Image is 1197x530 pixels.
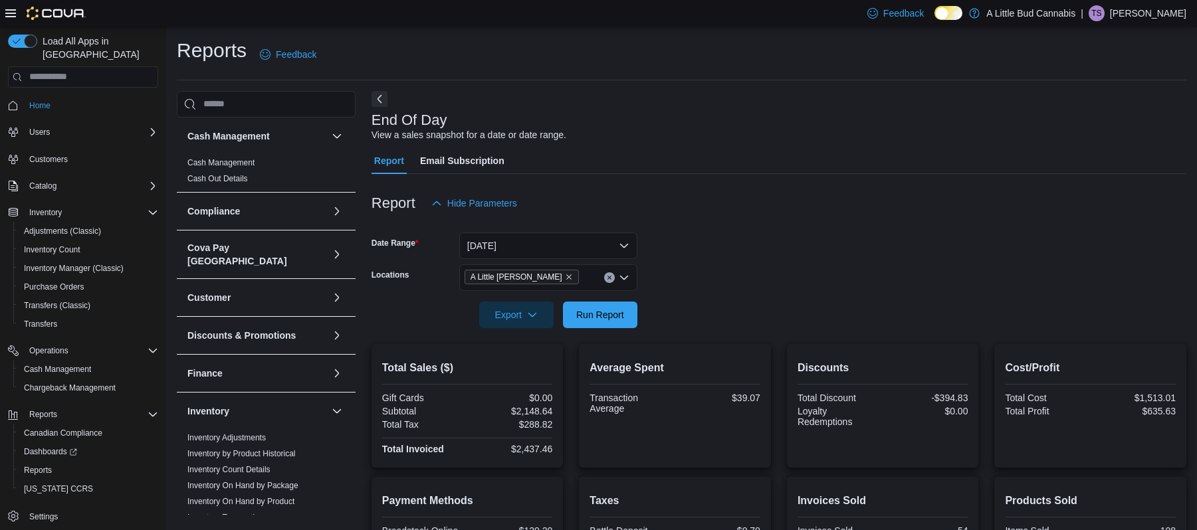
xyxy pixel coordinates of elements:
[382,419,465,430] div: Total Tax
[24,406,62,422] button: Reports
[19,425,158,441] span: Canadian Compliance
[934,6,962,20] input: Dark Mode
[13,424,163,442] button: Canadian Compliance
[459,232,637,259] button: [DATE]
[24,465,52,476] span: Reports
[187,174,248,183] a: Cash Out Details
[24,509,63,525] a: Settings
[19,444,82,460] a: Dashboards
[798,493,968,509] h2: Invoices Sold
[13,296,163,315] button: Transfers (Classic)
[382,406,465,416] div: Subtotal
[382,393,465,403] div: Gift Cards
[187,367,223,380] h3: Finance
[563,302,637,328] button: Run Report
[19,425,108,441] a: Canadian Compliance
[29,127,50,137] span: Users
[19,481,158,497] span: Washington CCRS
[798,393,880,403] div: Total Discount
[19,223,106,239] a: Adjustments (Classic)
[187,513,268,522] a: Inventory Transactions
[24,343,158,359] span: Operations
[372,112,447,128] h3: End Of Day
[24,300,90,311] span: Transfers (Classic)
[1093,406,1176,416] div: $635.63
[885,406,968,416] div: $0.00
[29,154,68,165] span: Customers
[372,91,387,107] button: Next
[19,260,158,276] span: Inventory Manager (Classic)
[24,205,158,221] span: Inventory
[24,205,67,221] button: Inventory
[187,205,326,218] button: Compliance
[187,157,255,168] span: Cash Management
[24,319,57,329] span: Transfers
[382,360,553,376] h2: Total Sales ($)
[19,316,158,332] span: Transfers
[883,7,924,20] span: Feedback
[187,481,298,490] a: Inventory On Hand by Package
[29,345,68,356] span: Operations
[329,403,345,419] button: Inventory
[24,364,91,375] span: Cash Management
[986,5,1075,21] p: A Little Bud Cannabis
[276,48,316,61] span: Feedback
[470,419,552,430] div: $288.82
[187,130,270,143] h3: Cash Management
[29,207,62,218] span: Inventory
[177,37,247,64] h1: Reports
[187,449,296,458] a: Inventory by Product Historical
[678,393,760,403] div: $39.07
[19,380,158,396] span: Chargeback Management
[24,406,158,422] span: Reports
[24,244,80,255] span: Inventory Count
[29,511,58,522] span: Settings
[187,404,326,418] button: Inventory
[329,128,345,144] button: Cash Management
[329,203,345,219] button: Compliance
[372,195,415,211] h3: Report
[24,484,93,494] span: [US_STATE] CCRS
[187,367,326,380] button: Finance
[19,298,96,313] a: Transfers (Classic)
[19,444,158,460] span: Dashboards
[329,290,345,306] button: Customer
[13,360,163,379] button: Cash Management
[19,361,158,377] span: Cash Management
[1005,406,1087,416] div: Total Profit
[24,98,56,114] a: Home
[13,259,163,278] button: Inventory Manager (Classic)
[29,100,51,111] span: Home
[3,96,163,115] button: Home
[1005,493,1176,509] h2: Products Sold
[565,273,573,281] button: Remove A Little Bud Whistler from selection in this group
[24,282,84,292] span: Purchase Orders
[590,493,760,509] h2: Taxes
[13,315,163,333] button: Transfers
[187,173,248,184] span: Cash Out Details
[13,240,163,259] button: Inventory Count
[19,462,158,478] span: Reports
[604,272,615,283] button: Clear input
[187,158,255,167] a: Cash Management
[3,405,163,424] button: Reports
[24,507,158,524] span: Settings
[24,263,124,274] span: Inventory Manager (Classic)
[329,246,345,262] button: Cova Pay [GEOGRAPHIC_DATA]
[1081,5,1083,21] p: |
[187,404,229,418] h3: Inventory
[329,365,345,381] button: Finance
[19,260,129,276] a: Inventory Manager (Classic)
[24,226,101,236] span: Adjustments (Classic)
[19,242,86,258] a: Inventory Count
[470,393,552,403] div: $0.00
[24,178,62,194] button: Catalog
[13,379,163,397] button: Chargeback Management
[187,329,326,342] button: Discounts & Promotions
[1005,360,1176,376] h2: Cost/Profit
[420,147,504,174] span: Email Subscription
[177,155,356,192] div: Cash Management
[3,123,163,141] button: Users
